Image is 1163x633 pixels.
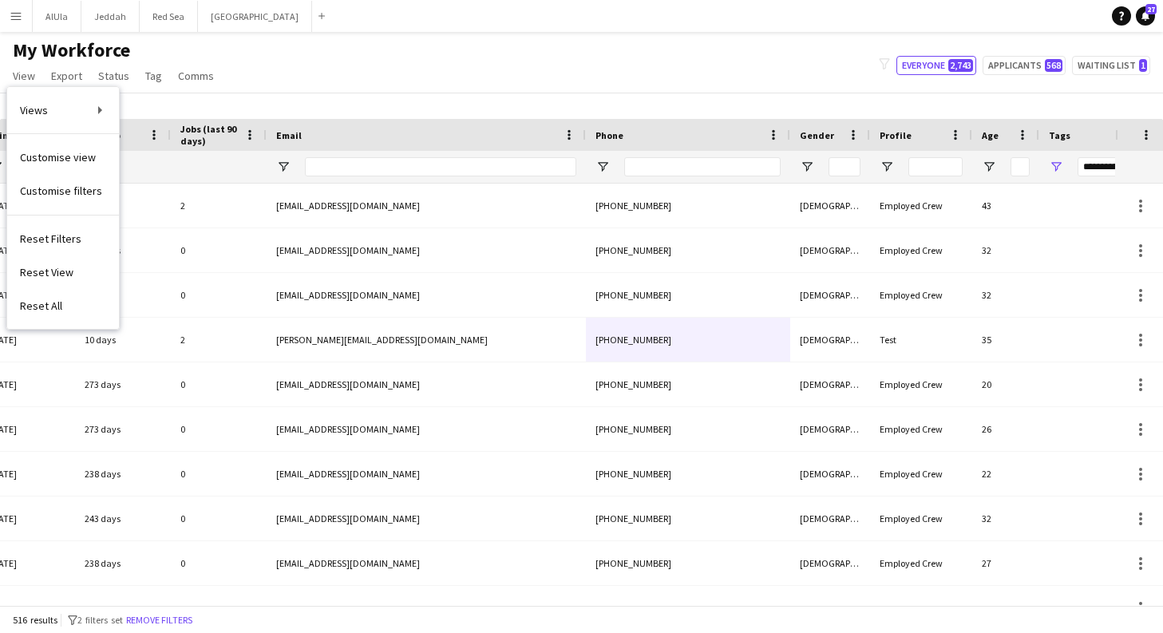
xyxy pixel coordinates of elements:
input: Age Filter Input [1011,157,1030,176]
div: [EMAIL_ADDRESS][DOMAIN_NAME] [267,586,586,630]
span: 27 [1145,4,1157,14]
div: [PHONE_NUMBER] [586,452,790,496]
input: Phone Filter Input [624,157,781,176]
span: My Workforce [13,38,130,62]
button: AlUla [33,1,81,32]
button: Everyone2,743 [896,56,976,75]
div: 0 [171,452,267,496]
div: [EMAIL_ADDRESS][DOMAIN_NAME] [267,362,586,406]
div: [DEMOGRAPHIC_DATA] [790,541,870,585]
div: [EMAIL_ADDRESS][DOMAIN_NAME] [267,407,586,451]
span: 2,743 [948,59,973,72]
div: [PHONE_NUMBER] [586,362,790,406]
button: Jeddah [81,1,140,32]
button: Open Filter Menu [800,160,814,174]
div: 0 [171,586,267,630]
span: Comms [178,69,214,83]
span: Jobs (last 90 days) [180,123,238,147]
button: Open Filter Menu [1049,160,1063,174]
div: [DEMOGRAPHIC_DATA] [790,362,870,406]
div: [DEMOGRAPHIC_DATA] [790,452,870,496]
input: Email Filter Input [305,157,576,176]
div: Employed Crew [870,228,972,272]
span: Tag [145,69,162,83]
span: Email [276,129,302,141]
button: Red Sea [140,1,198,32]
div: 0 [171,541,267,585]
div: [PHONE_NUMBER] [586,228,790,272]
span: 1 [1139,59,1147,72]
input: Profile Filter Input [908,157,963,176]
div: Employed Crew [870,362,972,406]
div: [EMAIL_ADDRESS][DOMAIN_NAME] [267,273,586,317]
span: Phone [595,129,623,141]
div: [PHONE_NUMBER] [586,184,790,227]
div: [DEMOGRAPHIC_DATA] [790,273,870,317]
div: [DEMOGRAPHIC_DATA] [790,497,870,540]
span: 2 filters set [77,614,123,626]
div: 0 [171,407,267,451]
div: Employed Crew [870,184,972,227]
div: [DEMOGRAPHIC_DATA] [790,318,870,362]
div: [PHONE_NUMBER] [586,586,790,630]
div: 27 [972,541,1039,585]
div: 243 days [75,497,171,540]
div: 26 [972,407,1039,451]
div: 24 [972,586,1039,630]
button: Open Filter Menu [276,160,291,174]
button: Waiting list1 [1072,56,1150,75]
div: [EMAIL_ADDRESS][DOMAIN_NAME] [267,497,586,540]
a: Tag [139,65,168,86]
button: Open Filter Menu [880,160,894,174]
div: 238 days [75,541,171,585]
div: Test [870,318,972,362]
div: [DEMOGRAPHIC_DATA] [790,407,870,451]
div: [EMAIL_ADDRESS][DOMAIN_NAME] [267,228,586,272]
div: [DEMOGRAPHIC_DATA] [790,184,870,227]
span: Gender [800,129,834,141]
span: Status [98,69,129,83]
div: 0 [171,228,267,272]
span: View [13,69,35,83]
a: 27 [1136,6,1155,26]
div: 43 [972,184,1039,227]
div: Employed Crew [870,497,972,540]
div: [DEMOGRAPHIC_DATA] [790,586,870,630]
div: 32 [972,273,1039,317]
span: 568 [1045,59,1062,72]
div: 32 [972,497,1039,540]
div: 20 [972,362,1039,406]
div: Employed Crew [870,452,972,496]
div: 32 [972,228,1039,272]
div: [PHONE_NUMBER] [586,318,790,362]
div: 2 [171,318,267,362]
span: Tags [1049,129,1070,141]
input: Gender Filter Input [829,157,860,176]
div: 0 [171,362,267,406]
button: Open Filter Menu [595,160,610,174]
div: Employed Crew [870,586,972,630]
div: 0 [171,497,267,540]
div: 0 [171,273,267,317]
button: Open Filter Menu [982,160,996,174]
div: 22 [972,452,1039,496]
button: Remove filters [123,611,196,629]
button: [GEOGRAPHIC_DATA] [198,1,312,32]
div: [EMAIL_ADDRESS][DOMAIN_NAME] [267,184,586,227]
div: 35 [972,318,1039,362]
div: Employed Crew [870,541,972,585]
div: 6 days [75,184,171,227]
div: 273 days [75,407,171,451]
div: [EMAIL_ADDRESS][DOMAIN_NAME] [267,452,586,496]
div: [EMAIL_ADDRESS][DOMAIN_NAME] [267,541,586,585]
span: Export [51,69,82,83]
div: [PHONE_NUMBER] [586,541,790,585]
div: [PHONE_NUMBER] [586,497,790,540]
a: Export [45,65,89,86]
div: Employed Crew [870,407,972,451]
button: Applicants568 [983,56,1066,75]
div: [PERSON_NAME][EMAIL_ADDRESS][DOMAIN_NAME] [267,318,586,362]
div: Employed Crew [870,273,972,317]
div: 243 days [75,586,171,630]
div: 238 days [75,452,171,496]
